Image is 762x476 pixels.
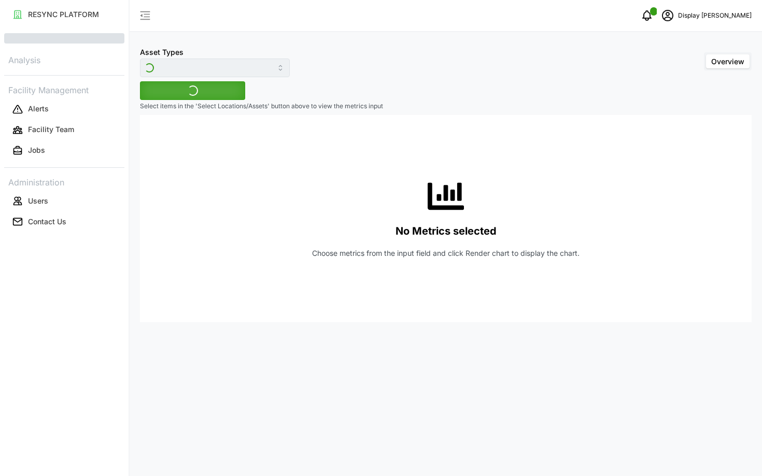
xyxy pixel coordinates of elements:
p: Administration [4,174,124,189]
p: Choose metrics from the input field and click Render chart to display the chart. [312,248,580,258]
a: Alerts [4,99,124,120]
p: Jobs [28,145,45,155]
a: Contact Us [4,211,124,232]
button: Facility Team [4,121,124,139]
button: Contact Us [4,212,124,231]
p: Alerts [28,104,49,114]
p: Facility Team [28,124,74,135]
button: RESYNC PLATFORM [4,5,124,24]
p: Users [28,196,48,206]
p: Contact Us [28,217,66,227]
button: Alerts [4,100,124,119]
label: Asset Types [140,47,184,58]
a: Facility Team [4,120,124,140]
button: Users [4,192,124,210]
span: Overview [711,57,744,66]
p: Select items in the 'Select Locations/Assets' button above to view the metrics input [140,102,752,111]
a: Users [4,191,124,211]
button: notifications [637,5,657,26]
p: Display [PERSON_NAME] [678,11,752,21]
p: Facility Management [4,82,124,97]
button: Jobs [4,141,124,160]
p: No Metrics selected [396,223,497,240]
p: Analysis [4,52,124,67]
p: RESYNC PLATFORM [28,9,99,20]
button: schedule [657,5,678,26]
a: Jobs [4,140,124,161]
a: RESYNC PLATFORM [4,4,124,25]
